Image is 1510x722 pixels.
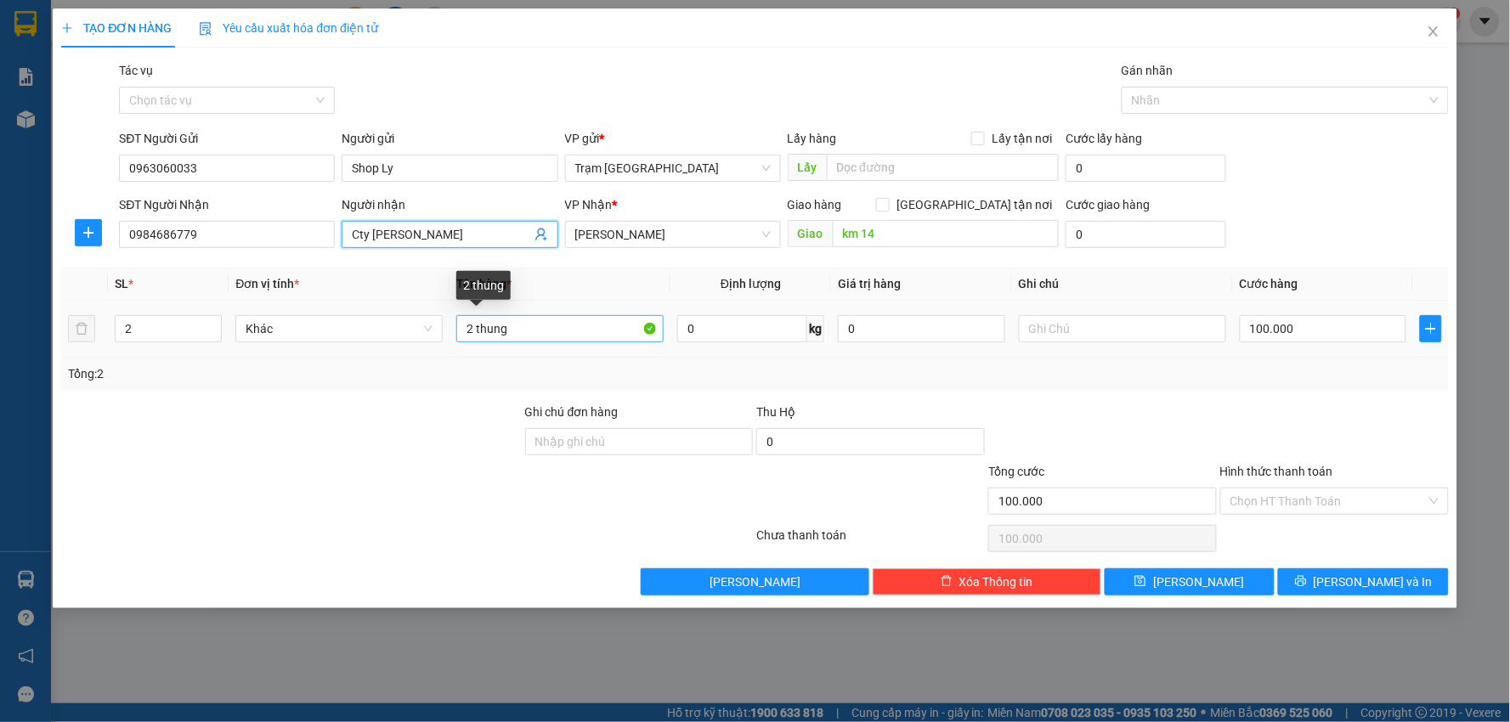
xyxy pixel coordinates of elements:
[456,315,664,342] input: VD: Bàn, Ghế
[76,226,101,240] span: plus
[1066,221,1226,248] input: Cước giao hàng
[756,405,795,419] span: Thu Hộ
[827,154,1060,181] input: Dọc đường
[1019,315,1226,342] input: Ghi Chú
[61,21,172,35] span: TẠO ĐƠN HÀNG
[525,405,619,419] label: Ghi chú đơn hàng
[61,22,73,34] span: plus
[199,21,378,35] span: Yêu cầu xuất hóa đơn điện tử
[119,64,153,77] label: Tác vụ
[941,575,953,589] span: delete
[807,315,824,342] span: kg
[959,573,1033,591] span: Xóa Thông tin
[838,315,1005,342] input: 0
[8,8,246,41] li: Trung Nga
[788,220,833,247] span: Giao
[565,198,613,212] span: VP Nhận
[1153,573,1244,591] span: [PERSON_NAME]
[68,364,583,383] div: Tổng: 2
[1066,155,1226,182] input: Cước lấy hàng
[199,22,212,36] img: icon
[1295,575,1307,589] span: printer
[873,568,1101,595] button: deleteXóa Thông tin
[575,155,771,181] span: Trạm Sài Gòn
[1240,277,1298,290] span: Cước hàng
[117,94,129,106] span: environment
[1220,465,1333,478] label: Hình thức thanh toán
[525,428,754,455] input: Ghi chú đơn hàng
[534,228,548,241] span: user-add
[75,219,102,246] button: plus
[565,129,781,148] div: VP gửi
[119,129,335,148] div: SĐT Người Gửi
[1420,315,1441,342] button: plus
[641,568,869,595] button: [PERSON_NAME]
[575,222,771,247] span: Phan Thiết
[1105,568,1275,595] button: save[PERSON_NAME]
[988,465,1044,478] span: Tổng cước
[1066,198,1150,212] label: Cước giao hàng
[985,129,1059,148] span: Lấy tận nơi
[115,277,128,290] span: SL
[456,271,511,300] div: 2 thung
[710,573,800,591] span: [PERSON_NAME]
[1122,64,1174,77] label: Gán nhãn
[119,195,335,214] div: SĐT Người Nhận
[1012,268,1233,301] th: Ghi chú
[235,277,299,290] span: Đơn vị tính
[246,316,433,341] span: Khác
[788,198,842,212] span: Giao hàng
[788,132,837,145] span: Lấy hàng
[342,195,557,214] div: Người nhận
[1314,573,1433,591] span: [PERSON_NAME] và In
[342,129,557,148] div: Người gửi
[833,220,1060,247] input: Dọc đường
[8,72,117,128] li: VP Trạm [GEOGRAPHIC_DATA]
[1410,8,1457,56] button: Close
[1134,575,1146,589] span: save
[890,195,1059,214] span: [GEOGRAPHIC_DATA] tận nơi
[788,154,827,181] span: Lấy
[1278,568,1449,595] button: printer[PERSON_NAME] và In
[8,8,68,68] img: logo.jpg
[755,526,987,556] div: Chưa thanh toán
[1427,25,1440,38] span: close
[68,315,95,342] button: delete
[721,277,781,290] span: Định lượng
[117,72,226,91] li: VP [PERSON_NAME]
[838,277,901,290] span: Giá trị hàng
[1066,132,1142,145] label: Cước lấy hàng
[1421,322,1440,336] span: plus
[117,93,221,144] b: T1 [PERSON_NAME], P Phú Thuỷ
